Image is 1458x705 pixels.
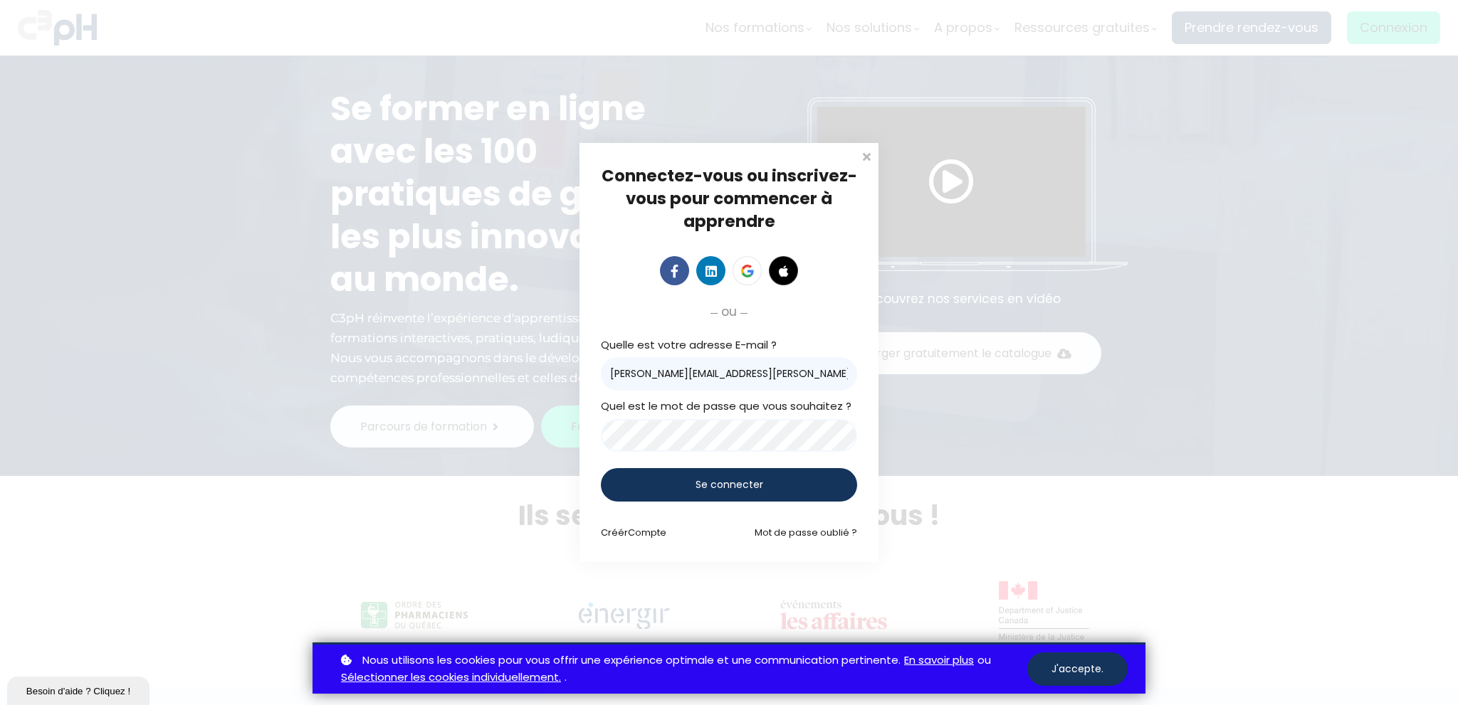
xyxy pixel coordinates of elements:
input: E-mail ? [601,357,857,391]
span: Compte [628,526,666,539]
span: Connectez-vous ou inscrivez-vous pour commencer à apprendre [602,164,857,233]
p: ou . [337,652,1027,687]
span: Se connecter [696,477,763,492]
a: CréérCompte [601,526,666,539]
iframe: chat widget [7,674,152,705]
a: Mot de passe oublié ? [755,526,857,539]
a: En savoir plus [904,652,974,669]
button: J'accepte. [1027,652,1128,686]
span: ou [721,302,737,322]
a: Sélectionner les cookies individuellement. [341,669,561,687]
span: Nous utilisons les cookies pour vous offrir une expérience optimale et une communication pertinente. [362,652,901,669]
